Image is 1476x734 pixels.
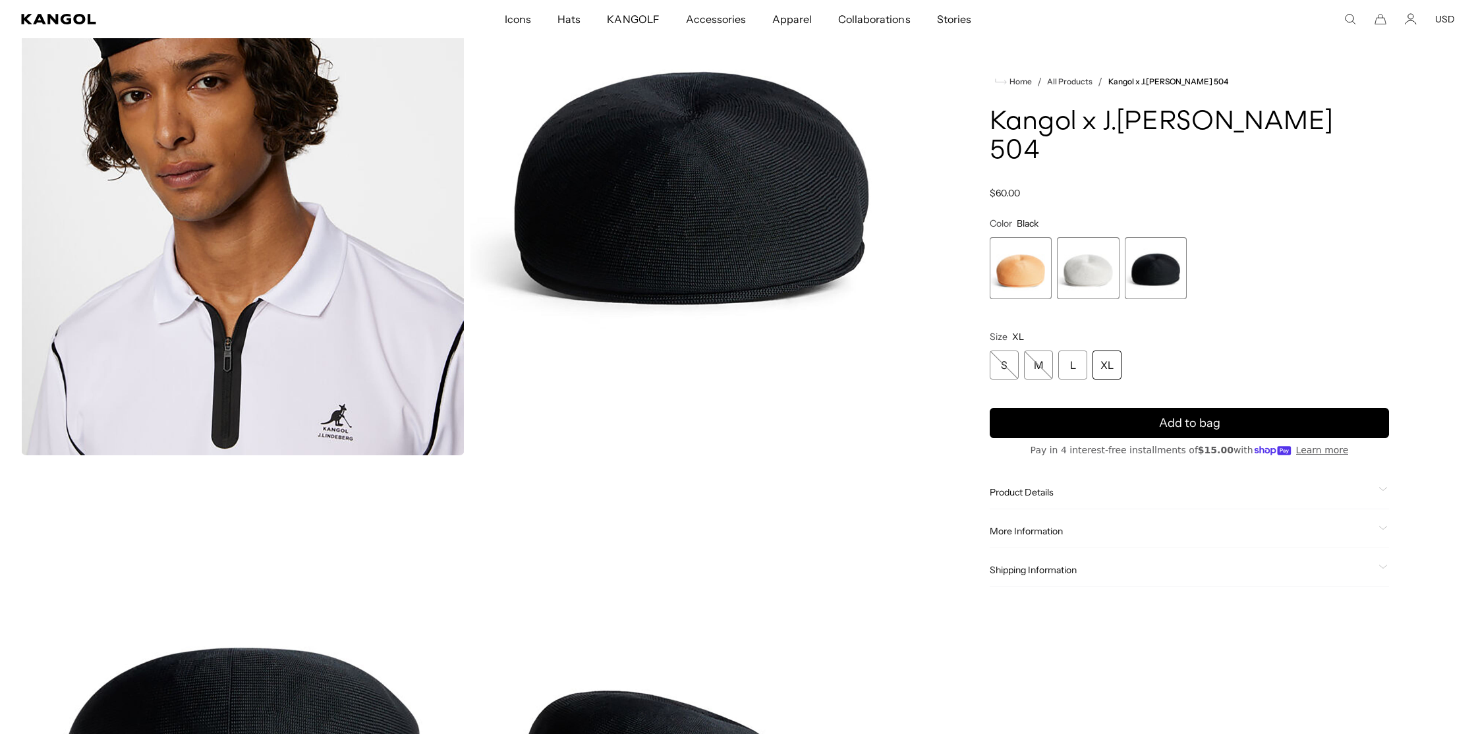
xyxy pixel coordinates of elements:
label: Mock Orange [990,237,1052,299]
div: 3 of 3 [1125,237,1187,299]
nav: breadcrumbs [990,74,1389,90]
span: XL [1012,331,1024,343]
a: All Products [1047,77,1093,86]
div: S [990,351,1019,380]
label: Moonbeam [1057,237,1119,299]
summary: Search here [1344,13,1356,25]
span: Size [990,331,1008,343]
button: Add to bag [990,408,1389,438]
a: Kangol [21,14,335,24]
li: / [1032,74,1042,90]
span: Shipping Information [990,564,1373,576]
span: $60.00 [990,187,1020,199]
li: / [1093,74,1102,90]
span: Home [1007,77,1032,86]
a: Home [995,76,1032,88]
button: USD [1435,13,1455,25]
div: 1 of 3 [990,237,1052,299]
span: More Information [990,525,1373,537]
div: L [1058,351,1087,380]
a: Account [1405,13,1417,25]
h1: Kangol x J.[PERSON_NAME] 504 [990,108,1389,166]
label: Black [1125,237,1187,299]
div: 2 of 3 [1057,237,1119,299]
div: XL [1093,351,1121,380]
a: Kangol x J.[PERSON_NAME] 504 [1108,77,1229,86]
button: Cart [1375,13,1386,25]
div: M [1024,351,1053,380]
span: Color [990,217,1012,229]
span: Black [1017,217,1038,229]
span: Product Details [990,486,1373,498]
span: Add to bag [1159,414,1220,432]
